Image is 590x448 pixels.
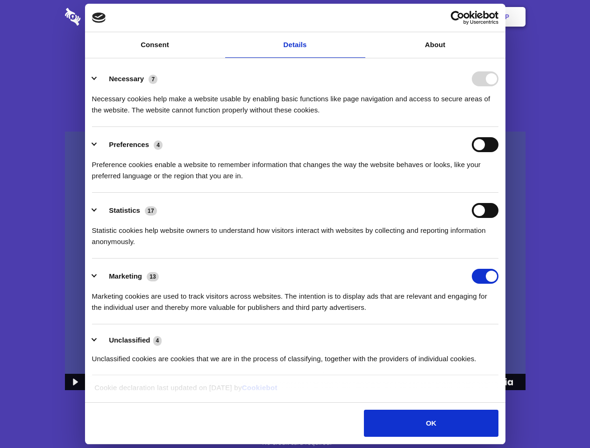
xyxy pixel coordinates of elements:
h1: Eliminate Slack Data Loss. [65,42,526,76]
div: Cookie declaration last updated on [DATE] by [87,382,503,400]
a: Usercentrics Cookiebot - opens in a new window [417,11,498,25]
img: logo-wordmark-white-trans-d4663122ce5f474addd5e946df7df03e33cb6a1c49d2221995e7729f52c070b2.svg [65,8,145,26]
a: About [365,32,505,58]
img: logo [92,13,106,23]
button: Statistics (17) [92,203,163,218]
label: Statistics [109,206,140,214]
span: 4 [154,140,163,150]
div: Marketing cookies are used to track visitors across websites. The intention is to display ads tha... [92,284,498,313]
img: Sharesecret [65,132,526,391]
div: Necessary cookies help make a website usable by enabling basic functions like page navigation and... [92,86,498,116]
a: Cookiebot [242,384,277,392]
button: Play Video [65,374,84,390]
span: 4 [153,336,162,345]
button: Preferences (4) [92,137,169,152]
a: Consent [85,32,225,58]
button: Unclassified (4) [92,335,168,346]
label: Preferences [109,140,149,148]
iframe: Drift Widget Chat Controller [543,401,579,437]
span: 7 [149,75,157,84]
div: Preference cookies enable a website to remember information that changes the way the website beha... [92,152,498,182]
span: 13 [147,272,159,281]
a: Login [424,2,464,31]
button: Marketing (13) [92,269,165,284]
a: Details [225,32,365,58]
h4: Auto-redaction of sensitive data, encrypted data sharing and self-destructing private chats. Shar... [65,85,526,116]
label: Marketing [109,272,142,280]
label: Necessary [109,75,144,83]
a: Pricing [274,2,315,31]
button: Necessary (7) [92,71,163,86]
span: 17 [145,206,157,216]
div: Unclassified cookies are cookies that we are in the process of classifying, together with the pro... [92,346,498,364]
div: Statistic cookies help website owners to understand how visitors interact with websites by collec... [92,218,498,247]
button: OK [364,410,498,437]
a: Contact [379,2,422,31]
